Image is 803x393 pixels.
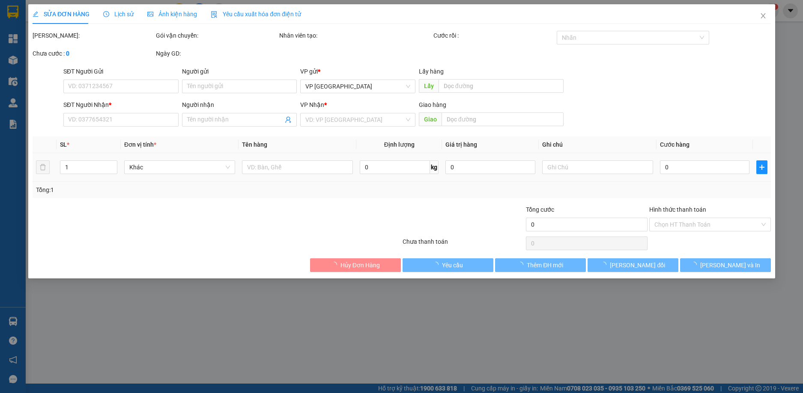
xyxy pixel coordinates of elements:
button: Thêm ĐH mới [495,258,585,272]
div: SĐT Người Gửi [63,67,179,76]
div: VP gửi [300,67,415,76]
div: Người nhận [182,100,297,109]
input: Dọc đường [438,79,563,93]
span: SỬA ĐƠN HÀNG [33,11,90,18]
span: VP Nhận [300,101,324,108]
span: edit [33,11,39,17]
button: Yêu cầu [403,258,493,272]
span: user-add [285,116,292,123]
span: Lấy hàng [418,68,443,75]
div: Người gửi [182,67,297,76]
span: [PERSON_NAME] và In [700,260,760,270]
img: icon [211,11,218,18]
div: Gói vận chuyển: [156,31,278,40]
button: [PERSON_NAME] và In [680,258,770,272]
button: [PERSON_NAME] đổi [587,258,678,272]
span: loading [517,262,527,268]
span: VP HÀ NỘI [305,80,410,93]
th: Ghi chú [538,136,656,153]
input: Ghi Chú [542,160,653,174]
div: Tổng: 1 [36,185,310,195]
span: clock-circle [103,11,109,17]
span: Giá trị hàng [445,141,477,148]
span: Tên hàng [242,141,267,148]
span: Lịch sử [103,11,134,18]
b: 0 [66,50,69,57]
span: kg [430,160,439,174]
div: Chưa thanh toán [402,237,525,252]
button: delete [36,160,50,174]
span: loading [331,262,340,268]
span: [PERSON_NAME] đổi [610,260,665,270]
span: plus [757,164,767,171]
div: Nhân viên tạo: [279,31,432,40]
span: loading [433,262,442,268]
input: VD: Bàn, Ghế [242,160,353,174]
span: Thêm ĐH mới [527,260,563,270]
span: Khác [129,161,230,174]
span: Cước hàng [660,141,689,148]
input: Dọc đường [441,112,563,126]
span: Giao hàng [418,101,446,108]
span: Tổng cước [525,206,554,213]
span: Giao [418,112,441,126]
div: [PERSON_NAME]: [33,31,154,40]
div: Cước rồi : [433,31,555,40]
span: Ảnh kiện hàng [147,11,197,18]
span: loading [690,262,700,268]
span: close [759,12,766,19]
div: Ngày GD: [156,49,278,58]
span: Hủy Đơn Hàng [340,260,379,270]
label: Hình thức thanh toán [649,206,706,213]
span: SL [60,141,66,148]
span: Định lượng [384,141,414,148]
span: Yêu cầu [442,260,463,270]
span: Đơn vị tính [124,141,156,148]
button: Hủy Đơn Hàng [310,258,401,272]
button: plus [756,160,767,174]
button: Close [751,4,775,28]
div: Chưa cước : [33,49,154,58]
span: picture [147,11,153,17]
div: SĐT Người Nhận [63,100,179,109]
span: loading [600,262,610,268]
span: Yêu cầu xuất hóa đơn điện tử [211,11,301,18]
span: Lấy [418,79,438,93]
